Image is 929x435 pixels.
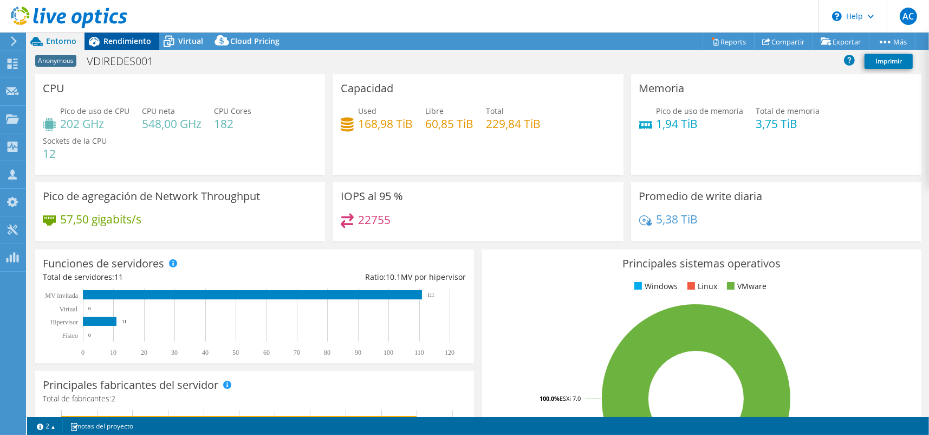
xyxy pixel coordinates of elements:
span: 10.1 [386,272,401,282]
a: Más [869,33,915,50]
h4: 57,50 gigabits/s [60,213,141,225]
h3: Pico de agregación de Network Throughput [43,190,260,202]
h3: Memoria [639,82,685,94]
svg: \n [832,11,842,21]
h4: 60,85 TiB [425,118,473,130]
text: 0 [88,306,91,311]
text: 70 [294,349,300,356]
li: Windows [632,280,678,292]
text: MV invitada [45,292,78,299]
tspan: Físico [62,332,78,340]
span: Sockets de la CPU [43,136,107,146]
h4: 202 GHz [60,118,129,130]
a: Compartir [754,33,813,50]
a: Reports [703,33,755,50]
h3: Principales fabricantes del servidor [43,379,218,391]
text: 30 [171,349,178,356]
text: 111 [427,292,434,298]
li: Linux [685,280,717,292]
span: CPU Cores [214,106,251,116]
span: Pico de uso de CPU [60,106,129,116]
h4: 548,00 GHz [142,118,202,130]
text: 0 [88,332,91,338]
text: 90 [355,349,361,356]
text: 80 [324,349,330,356]
text: 11 [122,319,127,324]
span: Rendimiento [103,36,151,46]
text: 10 [110,349,116,356]
h3: Principales sistemas operativos [490,258,913,270]
a: Exportar [813,33,869,50]
h4: 22755 [358,214,391,226]
h4: 1,94 TiB [657,118,744,130]
h4: 182 [214,118,251,130]
li: VMware [724,280,766,292]
h3: Promedio de write diaria [639,190,763,202]
text: 100 [384,349,393,356]
h4: 3,75 TiB [756,118,820,130]
div: Total de servidores: [43,271,255,283]
span: Anonymous [35,55,76,67]
a: notas del proyecto [62,419,141,433]
text: Hipervisor [50,318,78,326]
span: Used [358,106,376,116]
h4: Total de fabricantes: [43,393,466,405]
h3: Capacidad [341,82,393,94]
a: Imprimir [865,54,913,69]
h3: Funciones de servidores [43,258,164,270]
text: 40 [202,349,209,356]
h4: 229,84 TiB [486,118,541,130]
span: Entorno [46,36,76,46]
text: 50 [232,349,239,356]
div: Ratio: MV por hipervisor [255,271,466,283]
h4: 168,98 TiB [358,118,413,130]
text: 0 [81,349,85,356]
a: 2 [29,419,63,433]
tspan: ESXi 7.0 [560,394,581,402]
span: 2 [111,393,115,404]
text: 60 [263,349,270,356]
text: 110 [414,349,424,356]
h4: 5,38 TiB [657,213,698,225]
h3: CPU [43,82,64,94]
span: Libre [425,106,444,116]
span: Virtual [178,36,203,46]
text: Virtual [60,305,78,313]
h1: VDIREDES001 [82,55,170,67]
span: Total de memoria [756,106,820,116]
text: 120 [445,349,454,356]
h4: 12 [43,148,107,159]
h3: IOPS al 95 % [341,190,403,202]
span: 11 [114,272,123,282]
text: 20 [141,349,147,356]
span: Total [486,106,504,116]
span: AC [900,8,917,25]
span: Cloud Pricing [230,36,280,46]
tspan: 100.0% [540,394,560,402]
span: Pico de uso de memoria [657,106,744,116]
span: CPU neta [142,106,175,116]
